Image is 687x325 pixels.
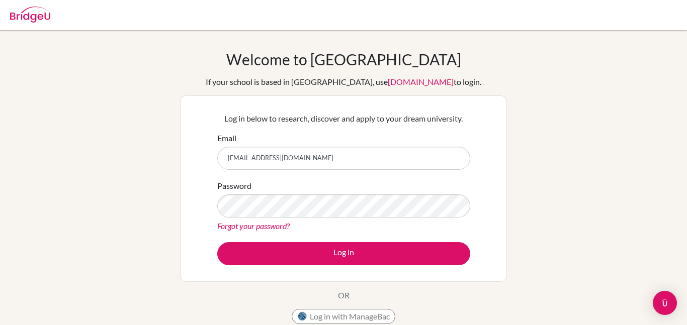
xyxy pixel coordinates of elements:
[338,289,350,301] p: OR
[10,7,50,23] img: Bridge-U
[217,242,470,265] button: Log in
[217,221,290,231] a: Forgot your password?
[217,132,236,144] label: Email
[653,291,677,315] div: Open Intercom Messenger
[217,180,251,192] label: Password
[226,50,461,68] h1: Welcome to [GEOGRAPHIC_DATA]
[388,77,454,86] a: [DOMAIN_NAME]
[292,309,395,324] button: Log in with ManageBac
[217,113,470,125] p: Log in below to research, discover and apply to your dream university.
[206,76,481,88] div: If your school is based in [GEOGRAPHIC_DATA], use to login.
